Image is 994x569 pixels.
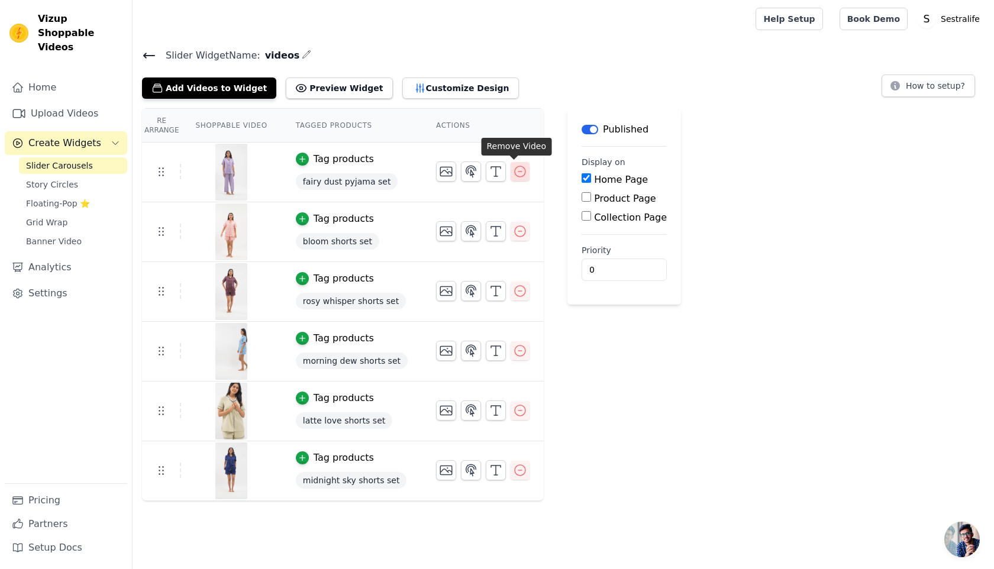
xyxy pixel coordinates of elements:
button: Tag products [296,391,374,405]
button: Change Thumbnail [436,221,456,241]
button: Preview Widget [286,77,392,99]
img: vizup-images-63db.png [215,442,248,499]
th: Shoppable Video [181,109,281,143]
button: Tag products [296,451,374,465]
img: vizup-images-d313.png [215,144,248,201]
span: Story Circles [26,179,78,190]
span: Slider Widget Name: [156,49,260,63]
img: vizup-images-596b.png [215,263,248,320]
img: vizup-images-df4e.png [215,323,248,380]
img: vizup-images-cfce.png [215,203,248,260]
div: Tag products [314,451,374,465]
a: Book Demo [840,8,908,30]
p: Sestralife [936,8,985,30]
button: Tag products [296,212,374,226]
label: Priority [582,244,667,256]
span: Slider Carousels [26,160,93,172]
a: Analytics [5,256,127,279]
label: Product Page [594,193,656,204]
span: latte love shorts set [296,412,392,429]
span: bloom shorts set [296,233,379,250]
th: Tagged Products [282,109,422,143]
span: midnight sky shorts set [296,472,407,489]
span: morning dew shorts set [296,353,408,369]
th: Actions [422,109,544,143]
img: Vizup [9,24,28,43]
div: Tag products [314,212,374,226]
span: rosy whisper shorts set [296,293,406,309]
div: Tag products [314,391,374,405]
a: Floating-Pop ⭐ [19,195,127,212]
div: Open chat [944,522,980,557]
div: Tag products [314,331,374,345]
label: Home Page [594,174,648,185]
a: Help Setup [756,8,822,30]
a: Grid Wrap [19,214,127,231]
span: Floating-Pop ⭐ [26,198,90,209]
button: Customize Design [402,77,519,99]
button: Create Widgets [5,131,127,155]
button: Change Thumbnail [436,341,456,361]
button: Change Thumbnail [436,400,456,421]
button: Tag products [296,331,374,345]
legend: Display on [582,156,625,168]
div: Tag products [314,152,374,166]
div: Edit Name [302,47,311,63]
a: Settings [5,282,127,305]
button: Tag products [296,271,374,286]
button: Change Thumbnail [436,161,456,182]
span: Create Widgets [28,136,101,150]
img: vizup-images-10bf.png [215,383,248,439]
th: Re Arrange [142,109,181,143]
span: Vizup Shoppable Videos [38,12,122,54]
div: Tag products [314,271,374,286]
a: Story Circles [19,176,127,193]
span: fairy dust pyjama set [296,173,398,190]
button: Change Thumbnail [436,281,456,301]
span: videos [260,49,300,63]
a: Banner Video [19,233,127,250]
p: Published [603,122,648,137]
button: S Sestralife [917,8,985,30]
a: Setup Docs [5,536,127,560]
label: Collection Page [594,212,667,223]
span: Grid Wrap [26,216,67,228]
a: Home [5,76,127,99]
button: Change Thumbnail [436,460,456,480]
a: Pricing [5,489,127,512]
button: How to setup? [882,75,975,97]
text: S [924,13,930,25]
span: Banner Video [26,235,82,247]
button: Tag products [296,152,374,166]
a: Partners [5,512,127,536]
a: Slider Carousels [19,157,127,174]
button: Add Videos to Widget [142,77,276,99]
a: Upload Videos [5,102,127,125]
a: How to setup? [882,83,975,94]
